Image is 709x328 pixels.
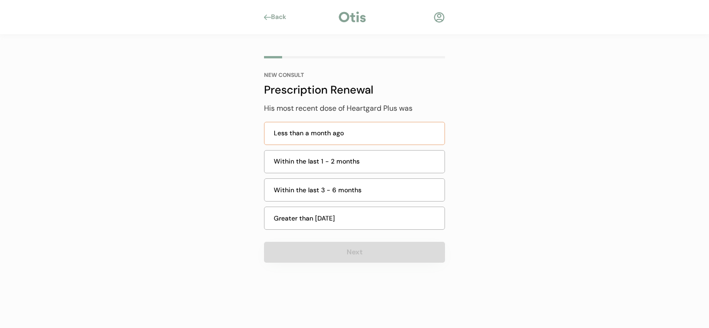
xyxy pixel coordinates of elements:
div: Back [271,13,292,22]
div: NEW CONSULT [264,72,445,78]
div: Within the last 1 - 2 months [274,157,439,166]
div: Prescription Renewal [264,82,445,98]
div: Within the last 3 - 6 months [274,185,439,195]
div: Less than a month ago [274,128,439,138]
div: Greater than [DATE] [274,214,439,223]
div: His most recent dose of Heartgard Plus was [264,103,445,114]
button: Next [264,242,445,263]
